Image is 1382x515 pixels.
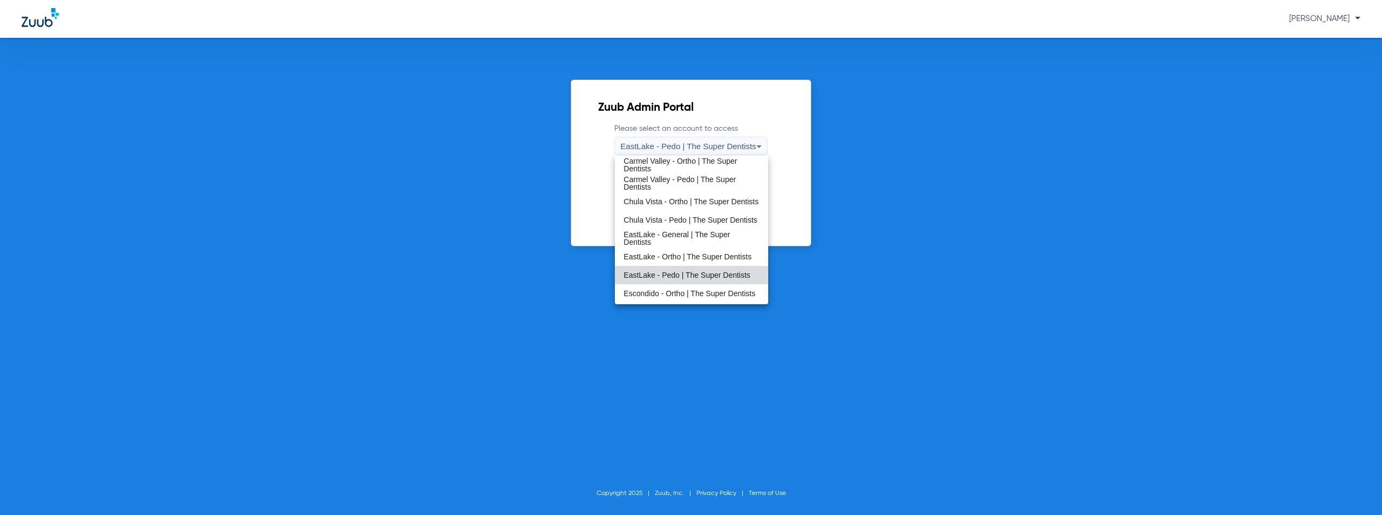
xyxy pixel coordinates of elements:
[624,198,758,205] span: Chula Vista - Ortho | The Super Dentists
[624,231,759,246] span: EastLake - General | The Super Dentists
[1328,463,1382,515] iframe: Chat Widget
[624,271,750,279] span: EastLake - Pedo | The Super Dentists
[624,253,751,260] span: EastLake - Ortho | The Super Dentists
[624,290,755,297] span: Escondido - Ortho | The Super Dentists
[624,216,757,224] span: Chula Vista - Pedo | The Super Dentists
[624,176,759,191] span: Carmel Valley - Pedo | The Super Dentists
[624,157,759,172] span: Carmel Valley - Ortho | The Super Dentists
